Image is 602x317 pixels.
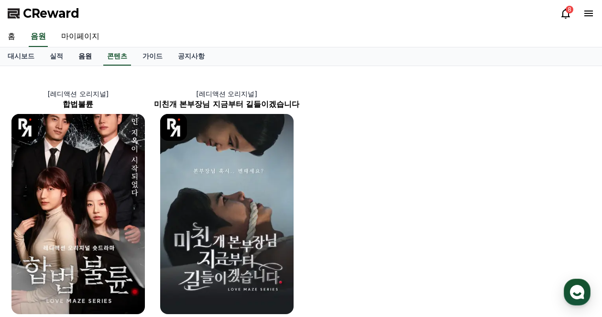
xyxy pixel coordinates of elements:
span: 설정 [148,252,159,260]
span: 홈 [30,252,36,260]
a: 홈 [3,238,63,261]
img: 합법불륜 [11,114,145,314]
a: 설정 [123,238,184,261]
a: 공지사항 [170,47,212,66]
h2: 합법불륜 [4,99,153,110]
a: 음원 [29,27,48,47]
h2: 미친개 본부장님 지금부터 길들이겠습니다 [153,99,301,110]
p: [레디액션 오리지널] [153,89,301,99]
img: 미친개 본부장님 지금부터 길들이겠습니다 [160,114,294,314]
a: 대화 [63,238,123,261]
a: 가이드 [135,47,170,66]
a: 실적 [42,47,71,66]
a: 8 [560,8,571,19]
img: [object Object] Logo [11,114,38,141]
a: 음원 [71,47,99,66]
a: CReward [8,6,79,21]
a: 마이페이지 [54,27,107,47]
img: [object Object] Logo [160,114,187,141]
p: [레디액션 오리지널] [4,89,153,99]
div: 8 [566,6,573,13]
span: CReward [23,6,79,21]
a: 콘텐츠 [103,47,131,66]
span: 대화 [88,252,99,260]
